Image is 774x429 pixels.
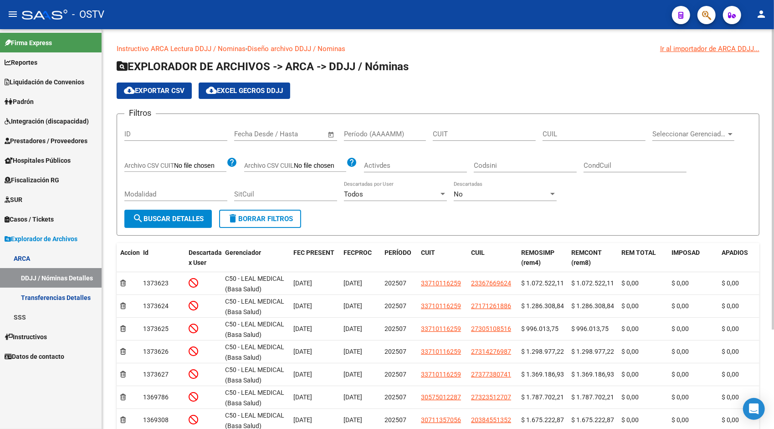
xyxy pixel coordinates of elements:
[722,279,739,287] span: $ 0,00
[568,243,618,273] datatable-header-cell: REMCONT (rem8)
[143,416,169,424] span: 1369308
[671,302,689,310] span: $ 0,00
[5,136,87,146] span: Prestadores / Proveedores
[221,243,290,273] datatable-header-cell: Gerenciador
[384,279,406,287] span: 202507
[117,45,246,53] a: Instructivo ARCA Lectura DDJJ / Nominas
[5,234,77,244] span: Explorador de Archivos
[621,325,639,332] span: $ 0,00
[660,44,759,54] div: Ir al importador de ARCA DDJJ...
[381,243,417,273] datatable-header-cell: PERÍODO
[621,416,639,424] span: $ 0,00
[718,243,768,273] datatable-header-cell: APADIOS
[344,190,363,198] span: Todos
[174,162,226,170] input: Archivo CSV CUIT
[5,175,59,185] span: Fiscalización RG
[521,371,564,378] span: $ 1.369.186,93
[421,302,461,310] span: 33710116259
[225,275,284,293] span: C50 - LEAL MEDICAL (Basa Salud)
[247,45,345,53] a: Diseño archivo DDJJ / Nominas
[244,162,294,169] span: Archivo CSV CUIL
[421,325,461,332] span: 33710116259
[117,44,759,54] p: -
[185,243,221,273] datatable-header-cell: Descartada x User
[225,298,284,315] span: C50 - LEAL MEDICAL (Basa Salud)
[521,416,564,424] span: $ 1.675.222,87
[471,302,511,310] span: 27171261886
[571,393,614,401] span: $ 1.787.702,21
[5,351,64,362] span: Datos de contacto
[671,249,700,256] span: IMPOSAD
[124,210,212,228] button: Buscar Detalles
[384,416,406,424] span: 202507
[117,243,139,273] datatable-header-cell: Accion
[343,279,362,287] span: [DATE]
[294,162,346,170] input: Archivo CSV CUIL
[421,249,435,256] span: CUIT
[343,348,362,355] span: [DATE]
[571,279,614,287] span: $ 1.072.522,11
[7,9,18,20] mat-icon: menu
[421,393,461,401] span: 30575012287
[227,213,238,224] mat-icon: delete
[621,279,639,287] span: $ 0,00
[621,302,639,310] span: $ 0,00
[293,325,312,332] span: [DATE]
[521,348,564,355] span: $ 1.298.977,22
[206,85,217,96] mat-icon: cloud_download
[290,243,340,273] datatable-header-cell: FEC PRESENT
[722,393,739,401] span: $ 0,00
[139,243,185,273] datatable-header-cell: Id
[722,348,739,355] span: $ 0,00
[471,325,511,332] span: 27305108516
[343,249,372,256] span: FECPROC
[143,302,169,310] span: 1373624
[722,371,739,378] span: $ 0,00
[343,416,362,424] span: [DATE]
[618,243,668,273] datatable-header-cell: REM TOTAL
[421,348,461,355] span: 33710116259
[143,279,169,287] span: 1373623
[5,155,71,165] span: Hospitales Públicos
[421,371,461,378] span: 33710116259
[234,130,264,138] input: Start date
[143,325,169,332] span: 1373625
[454,190,463,198] span: No
[671,393,689,401] span: $ 0,00
[652,130,726,138] span: Seleccionar Gerenciador
[343,325,362,332] span: [DATE]
[326,129,337,140] button: Open calendar
[120,249,140,256] span: Accion
[117,60,409,73] span: EXPLORADOR DE ARCHIVOS -> ARCA -> DDJJ / Nóminas
[226,157,237,168] mat-icon: help
[756,9,767,20] mat-icon: person
[143,249,149,256] span: Id
[133,215,204,223] span: Buscar Detalles
[293,249,334,256] span: FEC PRESENT
[471,279,511,287] span: 23367669624
[143,348,169,355] span: 1373626
[471,249,485,256] span: CUIL
[5,38,52,48] span: Firma Express
[384,371,406,378] span: 202507
[384,249,411,256] span: PERÍODO
[5,332,47,342] span: Instructivos
[117,83,192,99] button: Exportar CSV
[384,348,406,355] span: 202507
[124,107,156,119] h3: Filtros
[133,213,144,224] mat-icon: search
[621,348,639,355] span: $ 0,00
[621,393,639,401] span: $ 0,00
[384,325,406,332] span: 202507
[124,87,185,95] span: Exportar CSV
[5,57,37,67] span: Reportes
[571,302,614,310] span: $ 1.286.308,84
[571,348,614,355] span: $ 1.298.977,22
[343,393,362,401] span: [DATE]
[219,210,301,228] button: Borrar Filtros
[743,398,765,420] div: Open Intercom Messenger
[293,348,312,355] span: [DATE]
[671,371,689,378] span: $ 0,00
[225,249,261,256] span: Gerenciador
[293,279,312,287] span: [DATE]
